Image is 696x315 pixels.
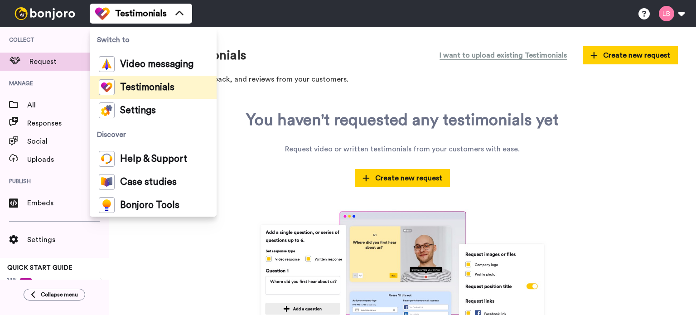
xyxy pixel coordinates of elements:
span: Discover [90,122,217,147]
span: All [27,100,109,111]
span: I want to upload existing Testimonials [440,50,567,61]
button: Collapse menu [24,289,85,300]
span: Video messaging [120,60,193,69]
span: Settings [120,106,156,115]
a: Settings [90,99,217,122]
img: vm-color.svg [99,56,115,72]
img: settings-colored.svg [99,102,115,118]
span: Uploads [27,154,109,165]
button: Create new request [583,46,678,64]
span: Settings [27,234,109,245]
span: Collapse menu [41,291,78,298]
img: case-study-colored.svg [99,174,115,190]
span: Help & Support [120,155,187,164]
a: Case studies [90,170,217,194]
button: Create new request [355,169,450,187]
div: Request video or written testimonials from your customers with ease. [285,144,520,155]
span: QUICK START GUIDE [7,265,72,271]
span: Social [27,136,109,147]
img: help-and-support-colored.svg [99,151,115,167]
span: Create new request [362,173,442,184]
img: tm-color.svg [99,79,115,95]
span: Case studies [120,178,177,187]
a: Testimonials [90,76,217,99]
span: Testimonials [115,7,167,20]
span: Create new request [590,50,670,61]
p: Gather testimonials, feedback, and reviews from your customers. [127,74,678,85]
span: Responses [27,118,109,129]
img: bj-logo-header-white.svg [11,7,79,20]
span: Embeds [27,198,109,208]
div: You haven't requested any testimonials yet [246,111,559,129]
span: Testimonials [120,83,174,92]
a: Bonjoro Tools [90,194,217,217]
span: Bonjoro Tools [120,201,179,210]
a: Help & Support [90,147,217,170]
a: Video messaging [90,53,217,76]
button: I want to upload existing Testimonials [433,45,574,65]
img: bj-tools-colored.svg [99,197,115,213]
span: Switch to [90,27,217,53]
h1: Request testimonials [127,48,246,63]
span: 14% [7,276,18,283]
span: Request [29,56,109,67]
img: tm-color.svg [95,6,110,21]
